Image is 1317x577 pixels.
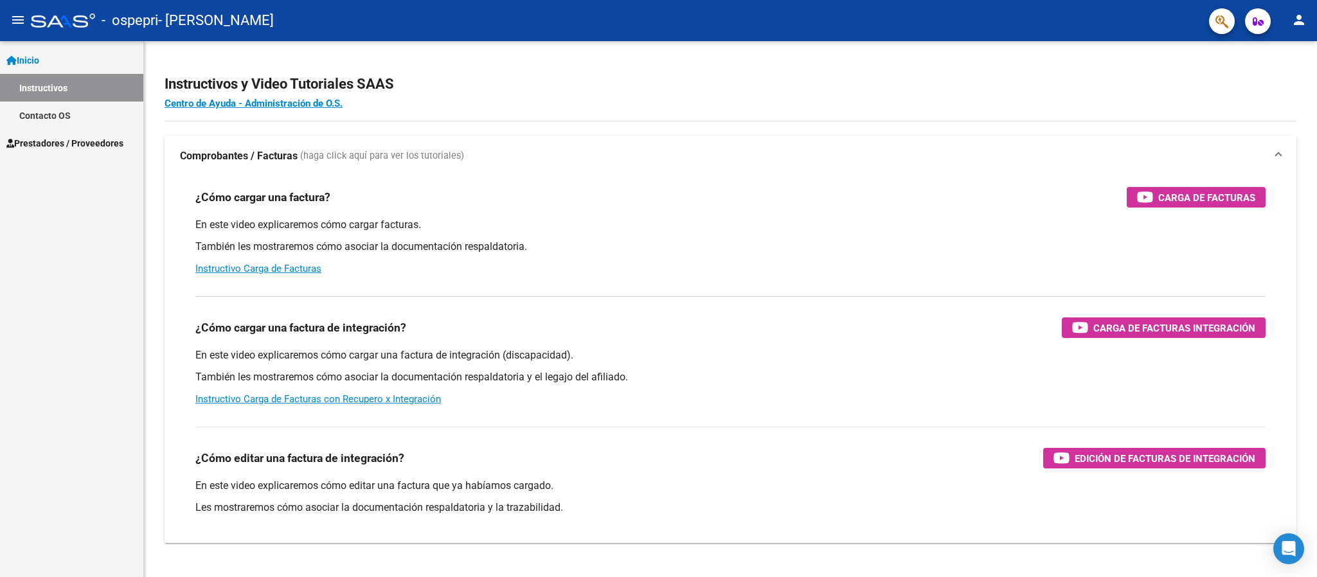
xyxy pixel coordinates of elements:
div: Open Intercom Messenger [1273,533,1304,564]
button: Carga de Facturas Integración [1062,317,1266,338]
h3: ¿Cómo cargar una factura de integración? [195,319,406,337]
p: En este video explicaremos cómo cargar una factura de integración (discapacidad). [195,348,1266,362]
span: Carga de Facturas Integración [1093,320,1255,336]
mat-icon: menu [10,12,26,28]
strong: Comprobantes / Facturas [180,149,298,163]
p: En este video explicaremos cómo cargar facturas. [195,218,1266,232]
span: Prestadores / Proveedores [6,136,123,150]
p: Les mostraremos cómo asociar la documentación respaldatoria y la trazabilidad. [195,501,1266,515]
p: También les mostraremos cómo asociar la documentación respaldatoria y el legajo del afiliado. [195,370,1266,384]
a: Centro de Ayuda - Administración de O.S. [165,98,343,109]
a: Instructivo Carga de Facturas [195,263,321,274]
button: Edición de Facturas de integración [1043,448,1266,468]
span: Edición de Facturas de integración [1075,450,1255,466]
h3: ¿Cómo cargar una factura? [195,188,330,206]
p: También les mostraremos cómo asociar la documentación respaldatoria. [195,240,1266,254]
h2: Instructivos y Video Tutoriales SAAS [165,72,1296,96]
mat-icon: person [1291,12,1307,28]
span: (haga click aquí para ver los tutoriales) [300,149,464,163]
span: - [PERSON_NAME] [158,6,274,35]
p: En este video explicaremos cómo editar una factura que ya habíamos cargado. [195,479,1266,493]
button: Carga de Facturas [1127,187,1266,208]
div: Comprobantes / Facturas (haga click aquí para ver los tutoriales) [165,177,1296,543]
a: Instructivo Carga de Facturas con Recupero x Integración [195,393,441,405]
span: - ospepri [102,6,158,35]
h3: ¿Cómo editar una factura de integración? [195,449,404,467]
mat-expansion-panel-header: Comprobantes / Facturas (haga click aquí para ver los tutoriales) [165,136,1296,177]
span: Inicio [6,53,39,67]
span: Carga de Facturas [1158,190,1255,206]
